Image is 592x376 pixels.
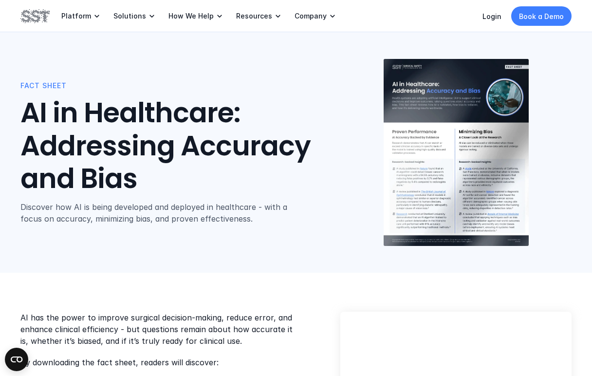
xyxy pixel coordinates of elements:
p: Discover how AI is being developed and deployed in healthcare - with a focus on accuracy, minimiz... [20,201,308,225]
p: AI has the power to improve surgical decision-making, reduce error, and enhance clinical efficien... [20,312,301,347]
img: SST logo [20,8,50,24]
button: Open CMP widget [5,348,28,371]
p: Company [295,12,327,20]
img: Fact sheet cover image [383,59,528,246]
p: Book a Demo [519,11,564,21]
p: Solutions [113,12,146,20]
a: Book a Demo [511,6,572,26]
h1: AI in Healthcare: Addressing Accuracy and Bias [20,97,340,195]
p: Resources [236,12,272,20]
p: How We Help [168,12,214,20]
p: By downloading the fact sheet, readers will discover: [20,357,301,368]
p: Fact Sheet [20,80,340,91]
a: Login [482,12,501,20]
p: Platform [61,12,91,20]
